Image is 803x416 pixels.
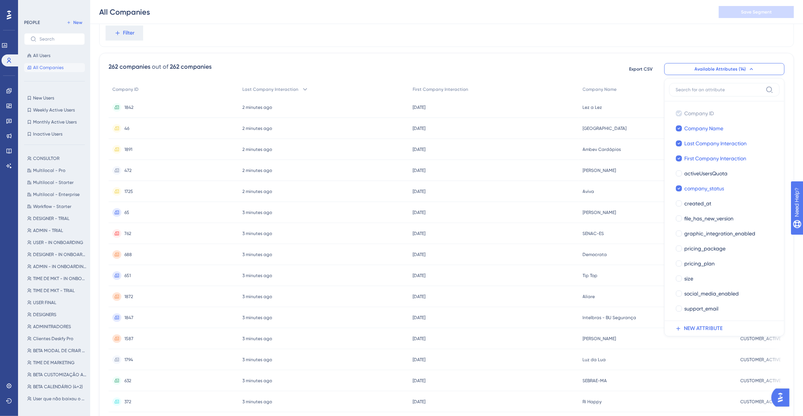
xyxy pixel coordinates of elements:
button: BETA MODAL DE CRIAR TAREFA [24,346,89,355]
span: CUSTOMER_ACTIVE [740,399,781,405]
button: Available Attributes (14) [664,63,785,75]
button: TIME DE MARKETING [24,358,89,367]
span: All Companies [33,65,64,71]
div: PEOPLE [24,20,40,26]
time: 2 minutes ago [242,168,272,173]
time: 3 minutes ago [242,336,272,341]
time: [DATE] [413,357,426,362]
button: Clientes Deskfy Pro [24,334,89,343]
span: 1794 [124,357,133,363]
input: Search for an attribute [676,87,763,93]
span: [PERSON_NAME] [583,210,616,216]
span: Tip Top [583,273,598,279]
div: All Companies [99,7,150,17]
span: First Company Interaction [413,86,469,92]
time: [DATE] [413,210,426,215]
span: [PERSON_NAME] [583,336,616,342]
button: Multilocal - Starter [24,178,89,187]
time: 3 minutes ago [242,294,272,299]
span: 46 [124,125,129,131]
span: 688 [124,252,132,258]
span: ADMIN - TRIAL [33,228,63,234]
span: Weekly Active Users [33,107,75,113]
span: 1891 [124,146,132,152]
button: All Users [24,51,85,60]
time: 2 minutes ago [242,189,272,194]
iframe: UserGuiding AI Assistant Launcher [771,386,794,409]
time: [DATE] [413,189,426,194]
time: [DATE] [413,399,426,404]
span: USER - IN ONBOARDING [33,240,83,246]
button: New Users [24,93,85,102]
span: BETA MODAL DE CRIAR TAREFA [33,348,86,354]
time: 2 minutes ago [242,105,272,110]
span: Last Company Interaction [242,86,298,92]
span: 1587 [124,336,133,342]
span: 1725 [124,188,133,194]
span: First Company Interaction [684,154,746,163]
span: 372 [124,399,131,405]
span: CONSULTOR [33,155,59,161]
span: 632 [124,378,131,384]
span: User que não baixou o app [33,396,86,402]
span: CUSTOMER_ACTIVE [740,357,781,363]
span: CUSTOMER_ACTIVE [740,378,781,384]
button: DESIGNER - IN ONBOARDING [24,250,89,259]
span: 1842 [124,104,133,110]
button: DESIGNER - TRIAL [24,214,89,223]
span: 65 [124,210,129,216]
span: Luz da Lua [583,357,606,363]
time: [DATE] [413,105,426,110]
span: Ambev Cardápios [583,146,621,152]
span: 651 [124,273,131,279]
button: NEW ATTRIBUTE [669,321,784,336]
button: ADMIN - IN ONBOARDING [24,262,89,271]
button: Export CSV [622,63,660,75]
span: Filter [123,29,135,38]
div: 262 companies [170,62,212,71]
span: Available Attributes (14) [695,66,746,72]
button: USER - IN ONBOARDING [24,238,89,247]
span: 1872 [124,294,133,300]
button: Multilocal - Enterprise [24,190,89,199]
time: [DATE] [413,168,426,173]
time: [DATE] [413,315,426,320]
span: New [73,20,82,26]
span: DESIGNER - TRIAL [33,216,70,222]
span: BETA CALENDÁRIO (4+2) [33,384,83,390]
span: All Users [33,53,50,59]
span: activeUsersQuota [684,169,727,178]
button: CONSULTOR [24,154,89,163]
button: Weekly Active Users [24,106,85,115]
time: [DATE] [413,294,426,299]
time: [DATE] [413,378,426,383]
button: Multilocal - Pro [24,166,89,175]
span: Lez a Lez [583,104,602,110]
button: Monthly Active Users [24,118,85,127]
button: New [64,18,85,27]
time: [DATE] [413,147,426,152]
time: 3 minutes ago [242,315,272,320]
span: Ri Happy [583,399,602,405]
span: New Users [33,95,54,101]
button: All Companies [24,63,85,72]
time: [DATE] [413,336,426,341]
time: 3 minutes ago [242,399,272,404]
span: pricing_plan [684,259,715,268]
div: out of [152,62,168,71]
span: USER FINAL [33,300,56,306]
time: [DATE] [413,252,426,257]
span: ADMIN - IN ONBOARDING [33,264,86,270]
span: Workflow - Starter [33,203,71,210]
span: created_at [684,199,711,208]
span: ADMINITRADORES [33,324,71,330]
span: pricing_package [684,244,726,253]
span: Company Name [583,86,617,92]
time: [DATE] [413,231,426,236]
span: Export CSV [629,66,653,72]
span: 762 [124,231,131,237]
span: SENAC-ES [583,231,604,237]
span: TIME DE MKT - IN ONBOARDING [33,276,86,282]
span: social_media_enabled [684,289,739,298]
time: 2 minutes ago [242,126,272,131]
